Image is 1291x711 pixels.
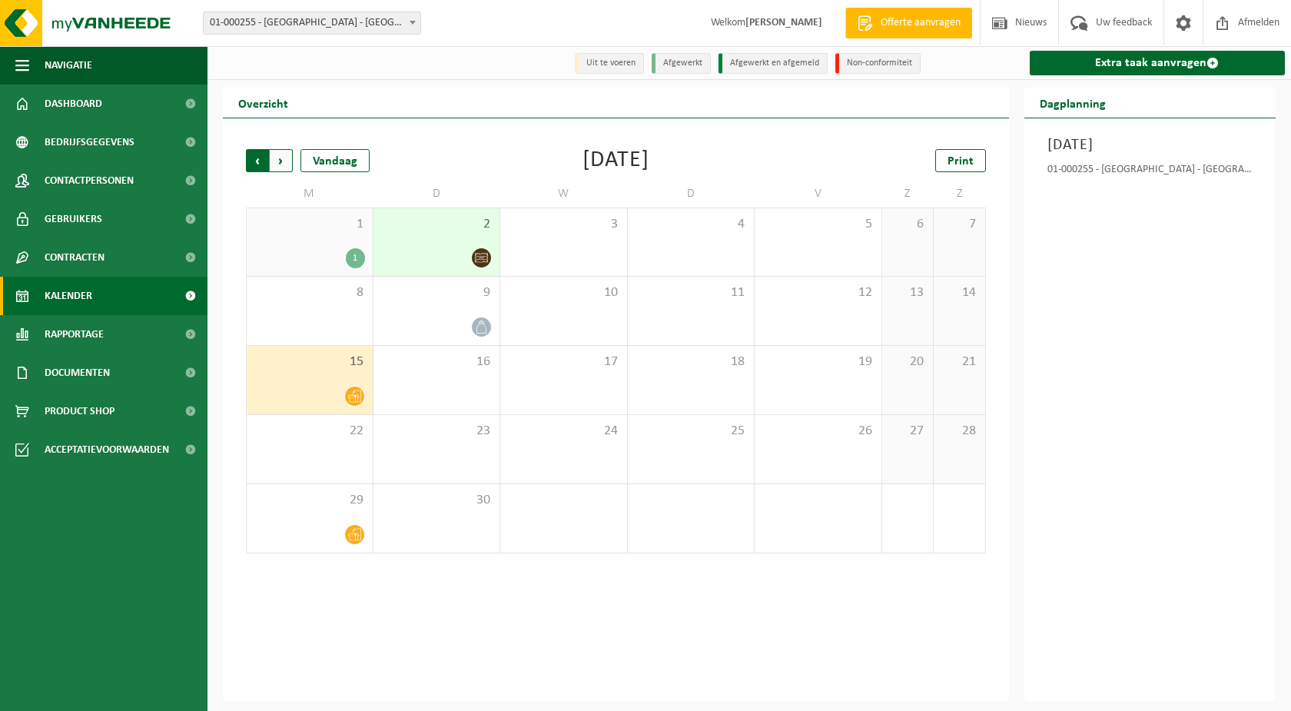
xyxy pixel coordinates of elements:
span: Contracten [45,238,105,277]
span: 6 [890,216,925,233]
span: Dashboard [45,85,102,123]
span: 7 [941,216,977,233]
li: Afgewerkt [652,53,711,74]
span: 19 [762,354,874,370]
span: 11 [636,284,747,301]
span: Offerte aanvragen [877,15,964,31]
span: 10 [508,284,619,301]
span: 3 [508,216,619,233]
td: W [500,180,628,208]
li: Uit te voeren [575,53,644,74]
span: 16 [381,354,493,370]
span: Product Shop [45,392,114,430]
span: Navigatie [45,46,92,85]
a: Offerte aanvragen [845,8,972,38]
span: 9 [381,284,493,301]
h3: [DATE] [1047,134,1253,157]
li: Afgewerkt en afgemeld [719,53,828,74]
span: 4 [636,216,747,233]
span: 18 [636,354,747,370]
span: 24 [508,423,619,440]
span: Contactpersonen [45,161,134,200]
td: D [628,180,755,208]
span: 01-000255 - GELDHOF HOUT NV - MOORSLEDE [203,12,421,35]
span: 8 [254,284,365,301]
h2: Dagplanning [1024,88,1121,118]
div: 01-000255 - [GEOGRAPHIC_DATA] - [GEOGRAPHIC_DATA] [1047,164,1253,180]
span: Documenten [45,354,110,392]
div: [DATE] [582,149,649,172]
span: Rapportage [45,315,104,354]
td: M [246,180,373,208]
span: Bedrijfsgegevens [45,123,134,161]
td: Z [882,180,934,208]
span: 21 [941,354,977,370]
td: Z [934,180,985,208]
span: 14 [941,284,977,301]
strong: [PERSON_NAME] [745,17,822,28]
span: 27 [890,423,925,440]
a: Print [935,149,986,172]
span: Kalender [45,277,92,315]
span: 29 [254,492,365,509]
td: D [373,180,501,208]
span: 1 [254,216,365,233]
span: Gebruikers [45,200,102,238]
span: 17 [508,354,619,370]
div: Vandaag [300,149,370,172]
a: Extra taak aanvragen [1030,51,1286,75]
div: 1 [346,248,365,268]
span: 13 [890,284,925,301]
span: Vorige [246,149,269,172]
span: 01-000255 - GELDHOF HOUT NV - MOORSLEDE [204,12,420,34]
span: 28 [941,423,977,440]
span: 15 [254,354,365,370]
span: 20 [890,354,925,370]
span: Volgende [270,149,293,172]
span: 2 [381,216,493,233]
span: Print [948,155,974,168]
span: 5 [762,216,874,233]
span: 30 [381,492,493,509]
td: V [755,180,882,208]
li: Non-conformiteit [835,53,921,74]
h2: Overzicht [223,88,304,118]
span: Acceptatievoorwaarden [45,430,169,469]
span: 12 [762,284,874,301]
span: 26 [762,423,874,440]
span: 22 [254,423,365,440]
span: 23 [381,423,493,440]
span: 25 [636,423,747,440]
